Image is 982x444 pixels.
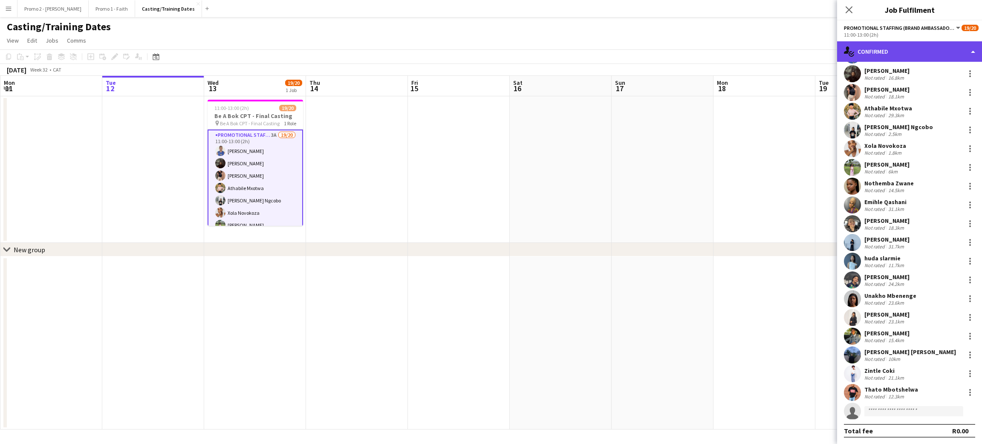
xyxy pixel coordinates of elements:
span: 18 [716,84,728,93]
a: Jobs [42,35,62,46]
div: 1.8km [887,150,903,156]
div: 21.1km [887,375,906,381]
div: [PERSON_NAME] [864,217,910,225]
div: 6km [887,168,899,175]
div: 31.1km [887,206,906,212]
app-job-card: 11:00-13:00 (2h)19/20Be A Bok CPT - Final Casting Be A Bok CPT - Final Casting1 RolePromotional S... [208,100,303,226]
span: Week 32 [28,66,49,73]
div: Not rated [864,300,887,306]
div: 1 Job [286,87,302,93]
div: Nothemba Zwane [864,179,914,187]
span: View [7,37,19,44]
span: 19/20 [279,105,296,111]
h1: Casting/Training Dates [7,20,111,33]
div: Not rated [864,168,887,175]
div: Not rated [864,93,887,100]
div: Not rated [864,337,887,343]
div: Not rated [864,393,887,400]
div: [PERSON_NAME] [PERSON_NAME] [864,348,956,356]
span: 14 [308,84,320,93]
div: Not rated [864,150,887,156]
button: Casting/Training Dates [135,0,202,17]
div: Not rated [864,375,887,381]
div: [PERSON_NAME] [864,67,910,75]
span: 11 [3,84,15,93]
div: Not rated [864,243,887,250]
a: View [3,35,22,46]
div: Not rated [864,281,887,287]
div: [DATE] [7,66,26,74]
div: Not rated [864,131,887,137]
span: Thu [309,79,320,86]
a: Edit [24,35,40,46]
div: Not rated [864,262,887,268]
div: Not rated [864,225,887,231]
div: New group [14,245,45,254]
span: 19/20 [962,25,979,31]
div: Thato Mbotshelwa [864,386,918,393]
div: Not rated [864,112,887,118]
div: 23.6km [887,300,906,306]
div: huda slarmie [864,254,906,262]
span: Comms [67,37,86,44]
div: Total fee [844,427,873,435]
div: 24.2km [887,281,906,287]
app-card-role: Promotional Staffing (Brand Ambassadors)3A19/2011:00-13:00 (2h)[PERSON_NAME][PERSON_NAME][PERSON_... [208,130,303,398]
div: [PERSON_NAME] [864,236,910,243]
div: 23.1km [887,318,906,325]
div: Athabile Mxotwa [864,104,912,112]
div: 31.7km [887,243,906,250]
h3: Job Fulfilment [837,4,982,15]
div: Not rated [864,206,887,212]
span: Fri [411,79,418,86]
div: 15.4km [887,337,906,343]
span: Mon [4,79,15,86]
button: Promo 1 - Faith [89,0,135,17]
div: 11:00-13:00 (2h) [844,32,975,38]
div: 18.1km [887,93,906,100]
span: Wed [208,79,219,86]
span: Be A Bok CPT - Final Casting [220,120,280,127]
div: [PERSON_NAME] [864,161,910,168]
span: Tue [819,79,829,86]
span: 19 [817,84,829,93]
div: CAT [53,66,61,73]
div: Zintle Coki [864,367,906,375]
button: Promo 2 - [PERSON_NAME] [17,0,89,17]
span: Promotional Staffing (Brand Ambassadors) [844,25,955,31]
span: 13 [206,84,219,93]
div: Confirmed [837,41,982,62]
div: 11.7km [887,262,906,268]
div: 10km [887,356,902,362]
button: Promotional Staffing (Brand Ambassadors) [844,25,962,31]
h3: Be A Bok CPT - Final Casting [208,112,303,120]
div: [PERSON_NAME] [864,329,910,337]
span: 1 Role [284,120,296,127]
div: 14.5km [887,187,906,193]
div: Not rated [864,75,887,81]
span: Jobs [46,37,58,44]
div: Unakho Mbenenge [864,292,916,300]
div: [PERSON_NAME] [864,86,910,93]
span: Mon [717,79,728,86]
a: Comms [64,35,90,46]
span: Edit [27,37,37,44]
div: 18.3km [887,225,906,231]
div: 2.5km [887,131,903,137]
span: 19/20 [285,80,302,86]
span: 15 [410,84,418,93]
span: Sun [615,79,625,86]
span: Sat [513,79,523,86]
div: Not rated [864,187,887,193]
div: [PERSON_NAME] [864,311,910,318]
div: Not rated [864,356,887,362]
div: Xola Novokoza [864,142,906,150]
div: R0.00 [952,427,968,435]
span: 17 [614,84,625,93]
div: Emihle Qashani [864,198,907,206]
span: 11:00-13:00 (2h) [214,105,249,111]
div: 12.3km [887,393,906,400]
div: [PERSON_NAME] Ngcobo [864,123,933,131]
span: 12 [104,84,116,93]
